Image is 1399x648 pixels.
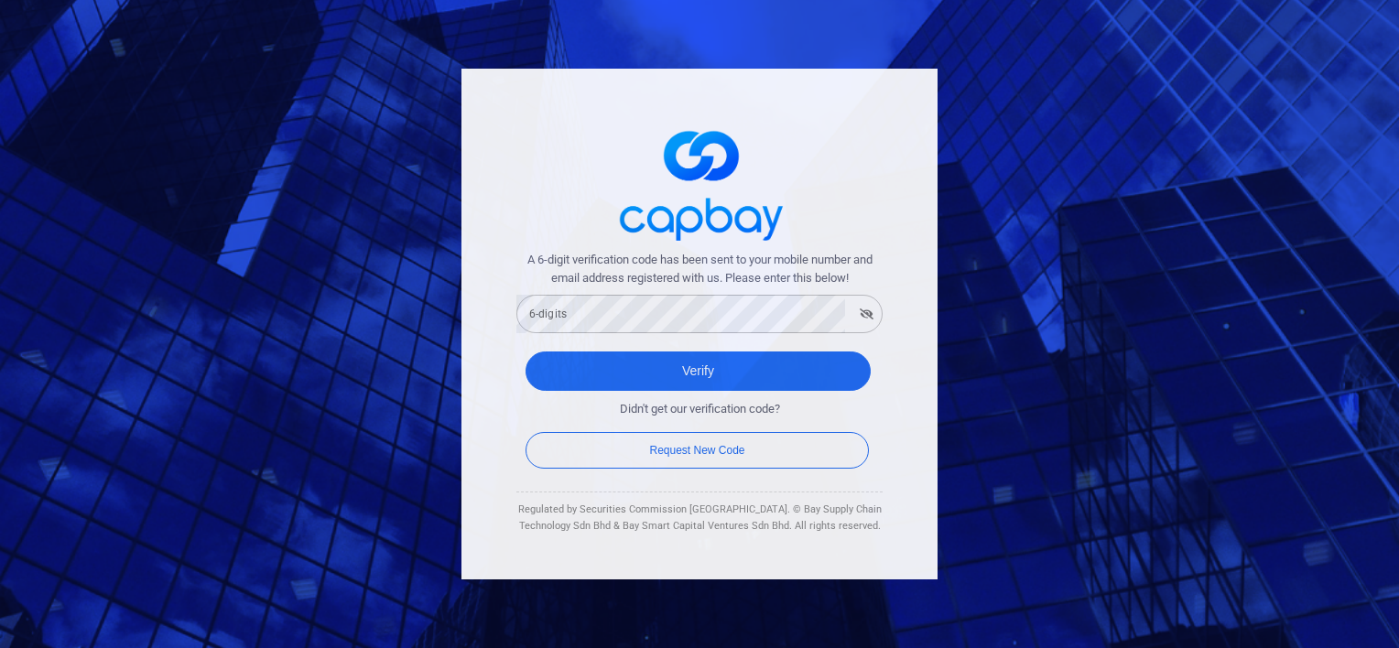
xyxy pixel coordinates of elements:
span: A 6-digit verification code has been sent to your mobile number and email address registered with... [516,251,883,289]
img: logo [608,114,791,251]
div: Regulated by Securities Commission [GEOGRAPHIC_DATA]. © Bay Supply Chain Technology Sdn Bhd & Bay... [516,502,883,534]
button: Verify [526,351,871,391]
button: Request New Code [526,432,869,469]
span: Didn't get our verification code? [620,400,780,419]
